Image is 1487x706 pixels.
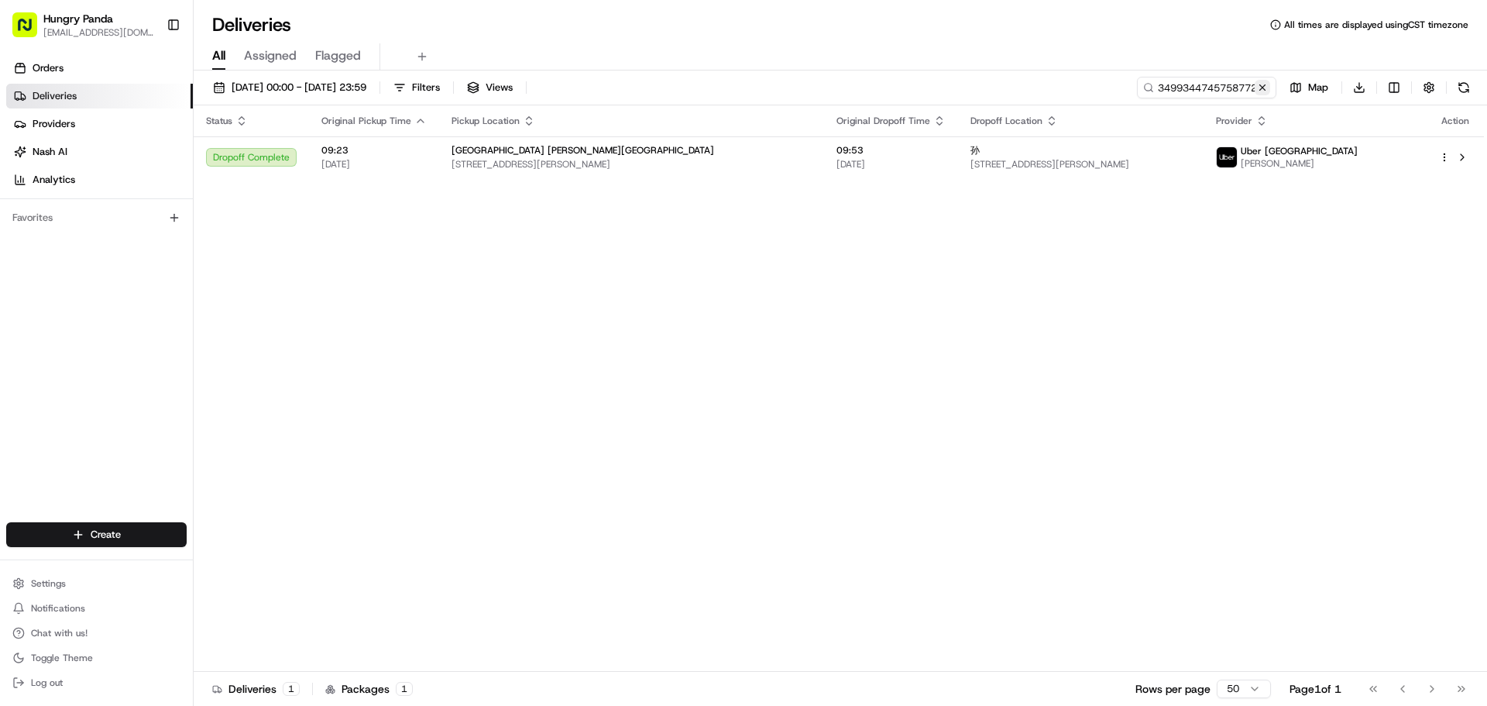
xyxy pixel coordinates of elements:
[1241,145,1358,157] span: Uber [GEOGRAPHIC_DATA]
[15,201,99,214] div: Past conversations
[146,346,249,362] span: API Documentation
[452,158,812,170] span: [STREET_ADDRESS][PERSON_NAME]
[1135,681,1211,697] p: Rows per page
[9,340,125,368] a: 📗Knowledge Base
[15,148,43,176] img: 1736555255976-a54dd68f-1ca7-489b-9aae-adbdc363a1c4
[452,144,714,157] span: [GEOGRAPHIC_DATA] [PERSON_NAME][GEOGRAPHIC_DATA]
[6,672,187,694] button: Log out
[131,348,143,360] div: 💻
[15,15,46,46] img: Nash
[970,115,1042,127] span: Dropoff Location
[31,346,118,362] span: Knowledge Base
[43,26,154,39] button: [EMAIL_ADDRESS][DOMAIN_NAME]
[1241,157,1358,170] span: [PERSON_NAME]
[15,62,282,87] p: Welcome 👋
[1217,147,1237,167] img: uber-new-logo.jpeg
[6,647,187,669] button: Toggle Theme
[6,573,187,594] button: Settings
[1284,19,1468,31] span: All times are displayed using CST timezone
[33,89,77,103] span: Deliveries
[129,282,134,294] span: •
[232,81,366,95] span: [DATE] 00:00 - [DATE] 23:59
[836,144,946,157] span: 09:53
[15,348,28,360] div: 📗
[91,528,121,542] span: Create
[325,681,413,697] div: Packages
[321,158,427,170] span: [DATE]
[137,282,167,294] span: 8月7日
[1453,77,1475,98] button: Refresh
[1290,681,1341,697] div: Page 1 of 1
[283,682,300,696] div: 1
[396,682,413,696] div: 1
[15,267,40,292] img: Asif Zaman Khan
[33,145,67,159] span: Nash AI
[315,46,361,65] span: Flagged
[836,115,930,127] span: Original Dropoff Time
[212,46,225,65] span: All
[836,158,946,170] span: [DATE]
[486,81,513,95] span: Views
[60,240,96,253] span: 8月15日
[48,282,125,294] span: [PERSON_NAME]
[6,112,193,136] a: Providers
[109,384,187,396] a: Powered byPylon
[6,205,187,230] div: Favorites
[212,681,300,697] div: Deliveries
[212,12,291,37] h1: Deliveries
[6,598,187,619] button: Notifications
[6,622,187,644] button: Chat with us!
[321,144,427,157] span: 09:23
[43,11,113,26] button: Hungry Panda
[460,77,520,98] button: Views
[31,652,93,664] span: Toggle Theme
[6,167,193,192] a: Analytics
[1137,77,1276,98] input: Type to search
[412,81,440,95] span: Filters
[6,56,193,81] a: Orders
[70,148,254,164] div: Start new chat
[33,148,60,176] img: 1727276513143-84d647e1-66c0-4f92-a045-3c9f9f5dfd92
[970,144,980,157] span: 孙
[6,522,187,547] button: Create
[1439,115,1472,127] div: Action
[386,77,447,98] button: Filters
[33,61,64,75] span: Orders
[31,677,63,689] span: Log out
[33,117,75,131] span: Providers
[206,77,373,98] button: [DATE] 00:00 - [DATE] 23:59
[6,139,193,164] a: Nash AI
[31,283,43,295] img: 1736555255976-a54dd68f-1ca7-489b-9aae-adbdc363a1c4
[206,115,232,127] span: Status
[31,602,85,615] span: Notifications
[51,240,57,253] span: •
[1308,81,1328,95] span: Map
[70,164,213,176] div: We're available if you need us!
[263,153,282,171] button: Start new chat
[31,577,66,590] span: Settings
[154,384,187,396] span: Pylon
[6,6,160,43] button: Hungry Panda[EMAIL_ADDRESS][DOMAIN_NAME]
[31,627,88,639] span: Chat with us!
[970,158,1191,170] span: [STREET_ADDRESS][PERSON_NAME]
[40,100,256,116] input: Clear
[6,84,193,108] a: Deliveries
[1216,115,1252,127] span: Provider
[240,198,282,217] button: See all
[244,46,297,65] span: Assigned
[33,173,75,187] span: Analytics
[1283,77,1335,98] button: Map
[321,115,411,127] span: Original Pickup Time
[452,115,520,127] span: Pickup Location
[125,340,255,368] a: 💻API Documentation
